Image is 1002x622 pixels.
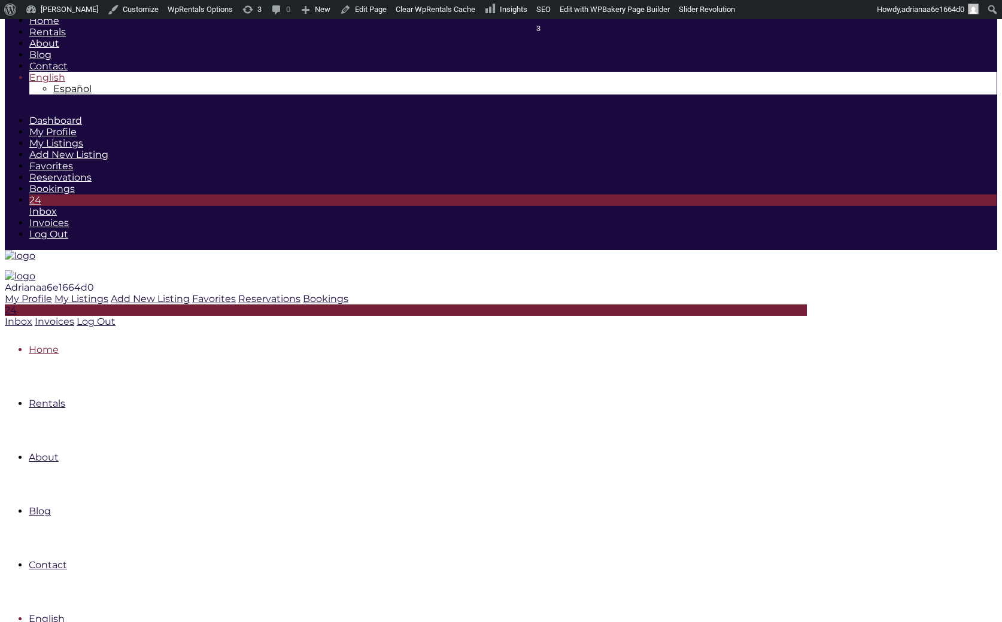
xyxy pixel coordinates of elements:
[54,293,108,304] a: My Listings
[29,72,65,83] span: English
[29,60,68,72] a: Contact
[29,26,66,38] a: Rentals
[29,38,59,49] a: About
[5,304,807,316] div: 24
[53,83,92,94] span: Español
[29,194,997,206] div: 24
[29,149,108,160] a: Add New Listing
[536,19,551,38] div: 3
[29,505,51,517] a: Blog
[5,293,52,304] a: My Profile
[35,316,74,327] a: Invoices
[5,250,35,261] img: logo
[29,126,77,138] a: My Profile
[303,293,348,304] a: Bookings
[679,5,735,14] span: Slider Revolution
[29,228,68,240] a: Log Out
[29,49,51,60] a: Blog
[29,72,65,83] a: Switch to English
[238,293,300,304] a: Reservations
[77,316,116,327] a: Log Out
[29,217,69,228] a: Invoices
[5,282,94,293] span: Adrianaa6e1664d0
[192,293,236,304] a: Favorites
[29,398,65,409] a: Rentals
[29,115,82,126] a: Dashboard
[29,160,73,172] a: Favorites
[29,452,59,463] a: About
[29,138,83,149] a: My Listings
[29,15,59,26] a: Home
[901,5,964,14] span: adrianaa6e1664d0
[29,344,59,355] a: Home
[29,172,92,183] a: Reservations
[536,5,551,14] span: SEO
[111,293,190,304] a: Add New Listing
[5,270,35,282] img: logo
[53,83,92,94] a: Switch to Español
[29,194,997,217] a: 24Inbox
[29,183,75,194] a: Bookings
[29,559,67,571] a: Contact
[5,304,807,327] a: 24 Inbox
